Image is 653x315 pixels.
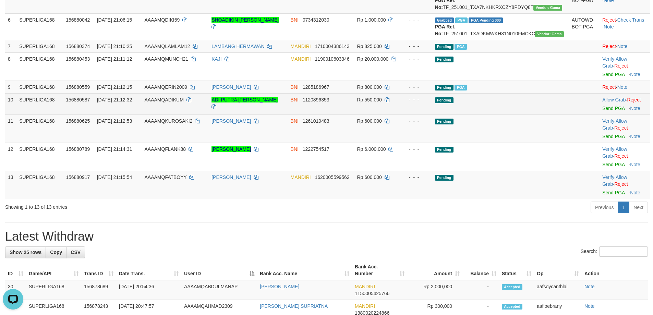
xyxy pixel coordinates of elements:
a: [PERSON_NAME] [211,118,251,124]
div: - - - [402,43,429,50]
a: Reject [602,84,616,90]
span: MANDIRI [291,174,311,180]
a: Send PGA [602,162,625,167]
span: 156880042 [66,17,90,23]
span: Copy 1285186967 to clipboard [303,84,329,90]
div: - - - [402,16,429,23]
td: 30 [5,280,26,300]
a: Note [617,84,628,90]
span: Marked by aafchoeunmanni [455,44,467,50]
td: SUPERLIGA168 [16,93,63,114]
td: 12 [5,143,16,171]
div: - - - [402,174,429,181]
a: [PERSON_NAME] [211,174,251,180]
span: 156880453 [66,56,90,62]
span: Marked by aafphoenmanit [455,85,467,90]
span: BNI [291,146,299,152]
td: · · [600,114,650,143]
span: 156880625 [66,118,90,124]
td: SUPERLIGA168 [16,13,63,40]
span: Rp 825.000 [357,44,382,49]
a: Send PGA [602,106,625,111]
td: TF_251001_TXADKMWKH81N010FMCKC [432,13,569,40]
span: 156880374 [66,44,90,49]
a: Verify [602,118,614,124]
span: AAAAMQERIN2009 [145,84,188,90]
td: · [600,81,650,93]
span: [DATE] 21:12:32 [97,97,132,102]
span: Rp 550.000 [357,97,382,102]
a: Reject [602,17,616,23]
span: Pending [435,119,454,124]
span: Accepted [502,284,522,290]
span: Marked by aafphoenmanit [455,17,467,23]
td: · · [600,171,650,199]
a: [PERSON_NAME] [211,146,251,152]
td: 11 [5,114,16,143]
a: Verify [602,146,614,152]
span: Copy 1261019483 to clipboard [303,118,329,124]
td: · · [600,13,650,40]
a: Verify [602,174,614,180]
th: Status: activate to sort column ascending [499,261,534,280]
a: Reject [602,44,616,49]
span: Pending [435,85,454,90]
div: - - - [402,146,429,153]
a: [PERSON_NAME] SUPRIATNA [260,303,328,309]
span: Pending [435,57,454,62]
a: Send PGA [602,134,625,139]
th: Action [582,261,648,280]
span: [DATE] 21:12:15 [97,84,132,90]
th: ID: activate to sort column ascending [5,261,26,280]
span: BNI [291,84,299,90]
span: Copy 0734312030 to clipboard [303,17,329,23]
span: AAAAMQFATBOYY [145,174,187,180]
a: Show 25 rows [5,246,46,258]
span: Copy 1222754517 to clipboard [303,146,329,152]
td: · · [600,143,650,171]
span: Copy 1710004386143 to clipboard [315,44,349,49]
span: 156880789 [66,146,90,152]
td: Rp 2,000,000 [407,280,462,300]
a: Next [629,202,648,213]
td: SUPERLIGA168 [26,280,81,300]
a: KAJI [211,56,222,62]
span: PGA Pending [469,17,503,23]
a: Note [630,190,640,195]
h1: Latest Withdraw [5,230,648,243]
a: Copy [46,246,66,258]
span: Pending [435,147,454,153]
span: Copy 1150005425766 to clipboard [355,291,389,296]
a: Allow Grab [602,146,627,159]
th: Bank Acc. Name: activate to sort column ascending [257,261,352,280]
th: Trans ID: activate to sort column ascending [81,261,116,280]
td: SUPERLIGA168 [16,171,63,199]
th: User ID: activate to sort column descending [181,261,257,280]
span: 156880917 [66,174,90,180]
a: Reject [614,153,628,159]
th: Amount: activate to sort column ascending [407,261,462,280]
input: Search: [599,246,648,257]
a: [PERSON_NAME] [211,84,251,90]
div: - - - [402,84,429,90]
td: SUPERLIGA168 [16,40,63,52]
td: · [600,93,650,114]
a: Send PGA [602,190,625,195]
span: [DATE] 21:15:54 [97,174,132,180]
th: Balance: activate to sort column ascending [462,261,499,280]
span: · [602,146,627,159]
a: Send PGA [602,72,625,77]
a: Check Trans [617,17,644,23]
span: Rp 600.000 [357,174,382,180]
td: [DATE] 20:54:36 [116,280,181,300]
a: Reject [614,63,628,69]
a: Note [584,303,595,309]
span: Rp 600.000 [357,118,382,124]
span: BNI [291,118,299,124]
span: Pending [435,44,454,50]
span: Vendor URL: https://trx31.1velocity.biz [533,5,562,11]
span: Show 25 rows [10,250,41,255]
label: Search: [581,246,648,257]
td: AAAAMQABDULMANAP [181,280,257,300]
span: BNI [291,17,299,23]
